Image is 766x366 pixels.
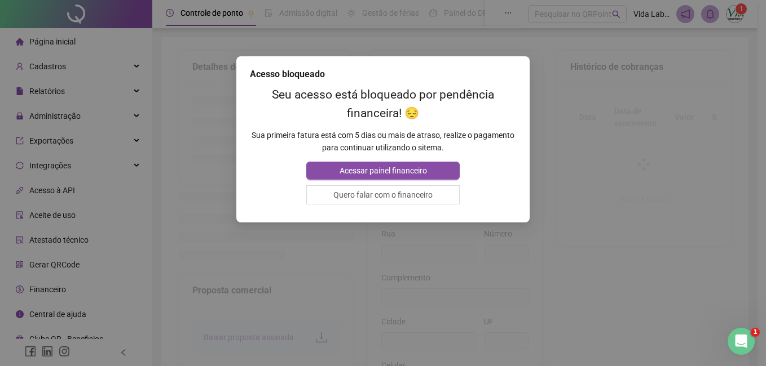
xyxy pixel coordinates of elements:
[728,328,755,355] iframe: Intercom live chat
[306,162,459,180] button: Acessar painel financeiro
[306,185,459,204] button: Quero falar com o financeiro
[250,129,516,154] p: Sua primeira fatura está com 5 dias ou mais de atraso, realize o pagamento para continuar utiliza...
[250,86,516,123] h2: Seu acesso está bloqueado por pendência financeira! 😔
[250,68,516,81] div: Acesso bloqueado
[751,328,760,337] span: 1
[340,164,427,177] span: Acessar painel financeiro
